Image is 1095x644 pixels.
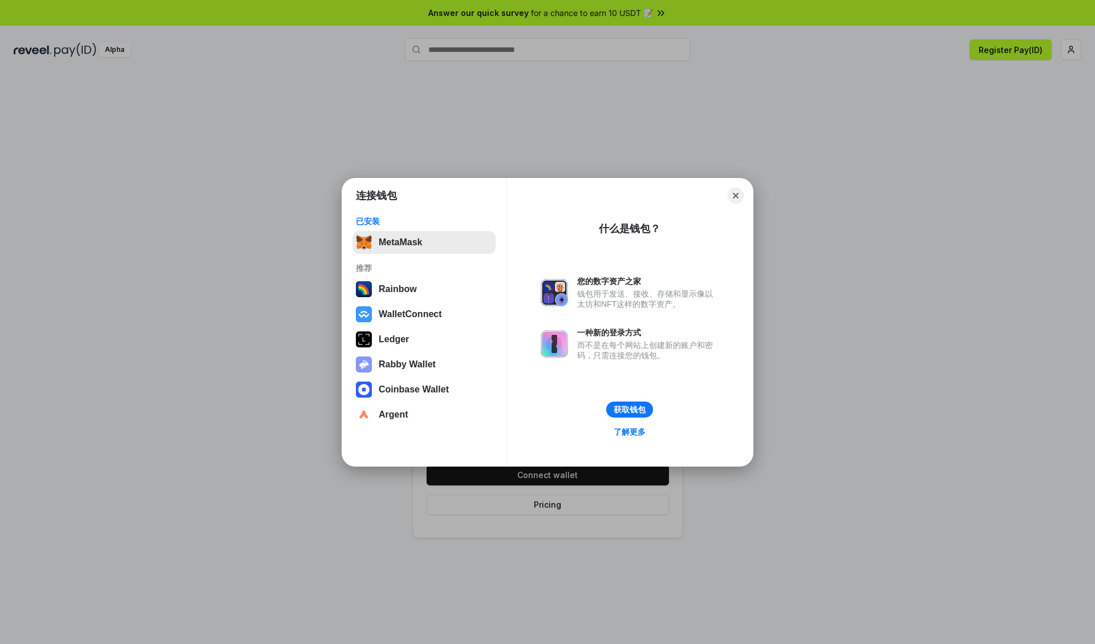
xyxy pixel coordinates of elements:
[606,402,653,418] button: 获取钱包
[577,340,719,361] div: 而不是在每个网站上创建新的账户和密码，只需连接您的钱包。
[577,289,719,309] div: 钱包用于发送、接收、存储和显示像以太坊和NFT这样的数字资产。
[356,234,372,250] img: svg+xml,%3Csvg%20fill%3D%22none%22%20height%3D%2233%22%20viewBox%3D%220%200%2035%2033%22%20width%...
[352,378,496,401] button: Coinbase Wallet
[379,237,422,248] div: MetaMask
[614,404,646,415] div: 获取钱包
[379,284,417,294] div: Rainbow
[356,331,372,347] img: svg+xml,%3Csvg%20xmlns%3D%22http%3A%2F%2Fwww.w3.org%2F2000%2Fsvg%22%20width%3D%2228%22%20height%3...
[356,382,372,398] img: svg+xml,%3Csvg%20width%3D%2228%22%20height%3D%2228%22%20viewBox%3D%220%200%2028%2028%22%20fill%3D...
[728,188,744,204] button: Close
[379,334,409,345] div: Ledger
[577,327,719,338] div: 一种新的登录方式
[356,189,397,202] h1: 连接钱包
[352,231,496,254] button: MetaMask
[356,306,372,322] img: svg+xml,%3Csvg%20width%3D%2228%22%20height%3D%2228%22%20viewBox%3D%220%200%2028%2028%22%20fill%3D...
[541,279,568,306] img: svg+xml,%3Csvg%20xmlns%3D%22http%3A%2F%2Fwww.w3.org%2F2000%2Fsvg%22%20fill%3D%22none%22%20viewBox...
[379,384,449,395] div: Coinbase Wallet
[614,427,646,437] div: 了解更多
[352,353,496,376] button: Rabby Wallet
[541,330,568,358] img: svg+xml,%3Csvg%20xmlns%3D%22http%3A%2F%2Fwww.w3.org%2F2000%2Fsvg%22%20fill%3D%22none%22%20viewBox...
[356,216,492,226] div: 已安装
[607,424,652,439] a: 了解更多
[352,403,496,426] button: Argent
[577,276,719,286] div: 您的数字资产之家
[379,359,436,370] div: Rabby Wallet
[352,328,496,351] button: Ledger
[356,281,372,297] img: svg+xml,%3Csvg%20width%3D%22120%22%20height%3D%22120%22%20viewBox%3D%220%200%20120%20120%22%20fil...
[356,263,492,273] div: 推荐
[356,357,372,372] img: svg+xml,%3Csvg%20xmlns%3D%22http%3A%2F%2Fwww.w3.org%2F2000%2Fsvg%22%20fill%3D%22none%22%20viewBox...
[352,278,496,301] button: Rainbow
[356,407,372,423] img: svg+xml,%3Csvg%20width%3D%2228%22%20height%3D%2228%22%20viewBox%3D%220%200%2028%2028%22%20fill%3D...
[352,303,496,326] button: WalletConnect
[379,309,442,319] div: WalletConnect
[379,410,408,420] div: Argent
[599,222,660,236] div: 什么是钱包？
